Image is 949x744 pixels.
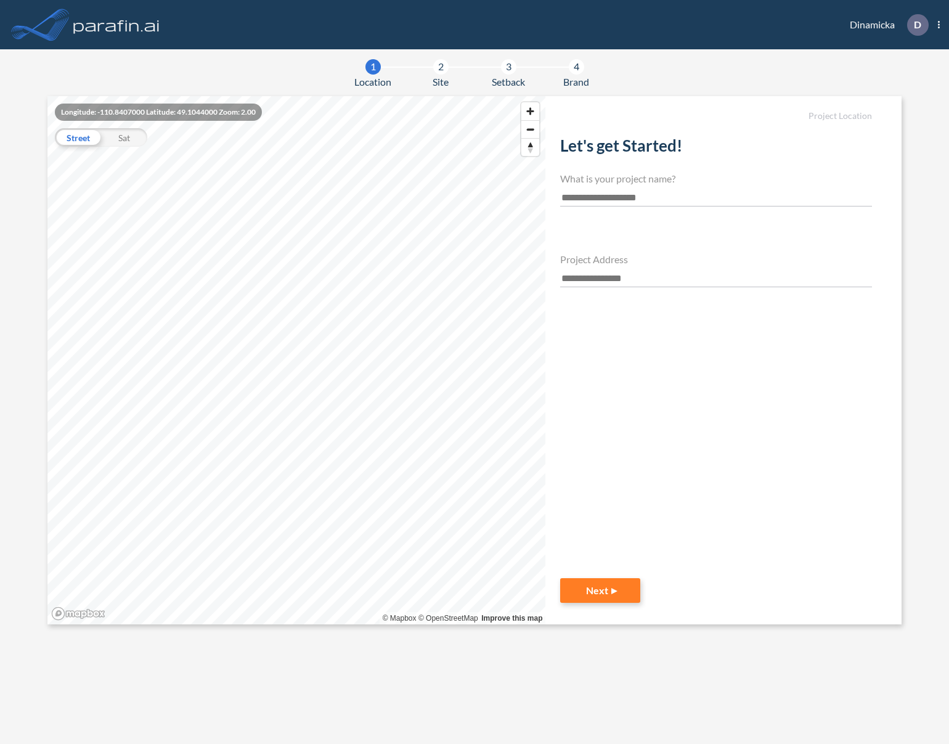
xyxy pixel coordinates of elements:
[51,607,105,621] a: Mapbox homepage
[481,614,542,623] a: Improve this map
[569,59,584,75] div: 4
[831,14,940,36] div: Dinamicka
[521,138,539,156] button: Reset bearing to north
[560,578,640,603] button: Next
[521,121,539,138] span: Zoom out
[521,102,539,120] button: Zoom in
[560,253,872,265] h4: Project Address
[560,173,872,184] h4: What is your project name?
[354,75,391,89] span: Location
[55,104,262,121] div: Longitude: -110.8407000 Latitude: 49.1044000 Zoom: 2.00
[560,136,872,160] h2: Let's get Started!
[418,614,478,623] a: OpenStreetMap
[560,111,872,121] h5: Project Location
[521,139,539,156] span: Reset bearing to north
[433,59,449,75] div: 2
[563,75,589,89] span: Brand
[55,128,101,147] div: Street
[433,75,449,89] span: Site
[383,614,417,623] a: Mapbox
[501,59,516,75] div: 3
[47,96,546,624] canvas: Map
[365,59,381,75] div: 1
[914,19,921,30] p: D
[71,12,162,37] img: logo
[101,128,147,147] div: Sat
[521,120,539,138] button: Zoom out
[492,75,525,89] span: Setback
